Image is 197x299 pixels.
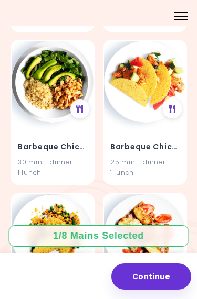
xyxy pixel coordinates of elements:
[110,158,180,178] div: 25 min | 1 dinner + 1 lunch
[111,263,191,290] button: Continue
[46,229,152,242] div: 1 / 8 Mains Selected
[70,99,89,118] div: See Meal Plan
[18,158,87,178] div: 30 min | 1 dinner + 1 lunch
[110,139,180,156] h4: Barbeque Chicken Tacos
[18,139,87,156] h4: Barbeque Chicken Bowl
[163,99,182,118] div: See Meal Plan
